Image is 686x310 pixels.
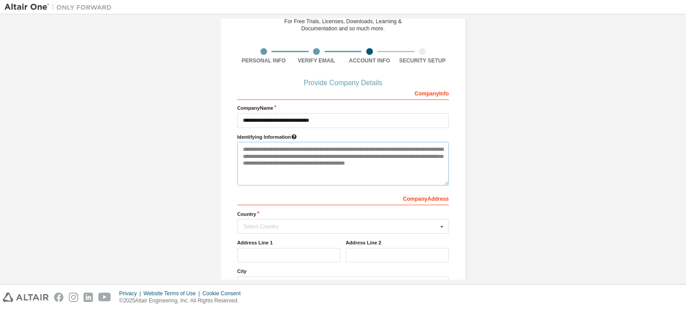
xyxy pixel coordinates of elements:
[237,191,449,205] div: Company Address
[119,290,143,297] div: Privacy
[69,293,78,302] img: instagram.svg
[237,268,449,275] label: City
[237,133,449,141] label: Please provide any information that will help our support team identify your company. Email and n...
[243,224,438,229] div: Select Country
[290,57,343,64] div: Verify Email
[396,57,449,64] div: Security Setup
[346,239,449,246] label: Address Line 2
[237,86,449,100] div: Company Info
[98,293,111,302] img: youtube.svg
[119,297,246,305] p: © 2025 Altair Engineering, Inc. All Rights Reserved.
[3,293,49,302] img: altair_logo.svg
[202,290,246,297] div: Cookie Consent
[237,80,449,86] div: Provide Company Details
[84,293,93,302] img: linkedin.svg
[54,293,63,302] img: facebook.svg
[284,18,402,32] div: For Free Trials, Licenses, Downloads, Learning & Documentation and so much more.
[237,211,449,218] label: Country
[4,3,116,12] img: Altair One
[237,239,340,246] label: Address Line 1
[237,104,449,112] label: Company Name
[237,57,290,64] div: Personal Info
[143,290,202,297] div: Website Terms of Use
[343,57,396,64] div: Account Info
